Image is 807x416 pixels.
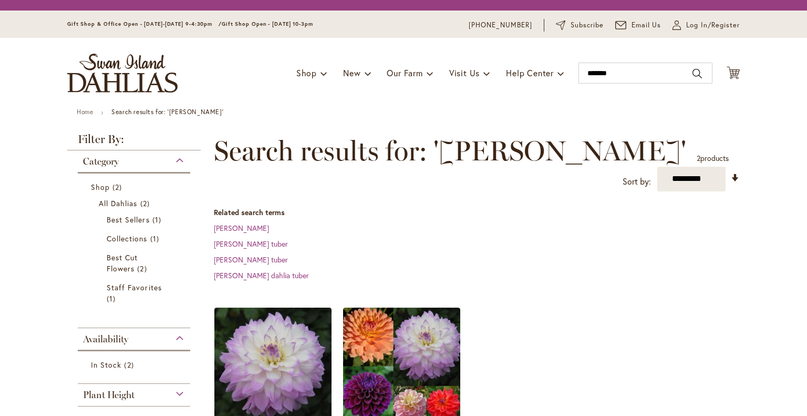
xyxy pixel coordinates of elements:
a: Best Sellers [107,214,164,225]
a: Email Us [615,20,661,31]
span: Best Cut Flowers [107,252,138,273]
strong: Search results for: '[PERSON_NAME]' [111,108,223,116]
span: Visit Us [449,67,480,78]
span: 2 [137,263,149,274]
a: [PHONE_NUMBER] [469,20,532,31]
span: Best Sellers [107,215,150,225]
span: Collections [107,234,148,243]
span: 1 [152,214,164,225]
p: products [697,150,729,167]
span: 2 [140,198,152,209]
a: [PERSON_NAME] [214,223,269,233]
a: Subscribe [556,20,604,31]
span: Availability [83,333,128,345]
span: Gift Shop Open - [DATE] 10-3pm [222,21,313,27]
a: Collections [107,233,164,244]
a: store logo [67,54,178,93]
span: Plant Height [83,389,134,401]
span: All Dahlias [99,198,138,208]
span: Our Farm [387,67,422,78]
span: 2 [112,181,125,192]
a: Best Cut Flowers [107,252,164,274]
a: Shop [91,181,180,192]
a: All Dahlias [99,198,172,209]
span: Log In/Register [686,20,740,31]
label: Sort by: [623,172,651,191]
span: Staff Favorites [107,282,162,292]
a: [PERSON_NAME] tuber [214,239,288,249]
span: New [343,67,360,78]
a: [PERSON_NAME] tuber [214,255,288,265]
span: Search results for: '[PERSON_NAME]' [214,135,686,167]
dt: Related search terms [214,207,740,218]
span: 1 [150,233,162,244]
span: Gift Shop & Office Open - [DATE]-[DATE] 9-4:30pm / [67,21,222,27]
span: 2 [697,153,700,163]
span: Shop [296,67,317,78]
span: Shop [91,182,110,192]
span: Subscribe [571,20,604,31]
span: In Stock [91,360,121,370]
span: 1 [107,293,118,304]
span: 2 [124,359,136,370]
span: Email Us [632,20,661,31]
a: Log In/Register [672,20,740,31]
a: [PERSON_NAME] dahlia tuber [214,270,309,280]
a: Staff Favorites [107,282,164,304]
a: Home [77,108,93,116]
strong: Filter By: [67,134,201,150]
span: Category [83,156,119,167]
a: In Stock 2 [91,359,180,370]
span: Help Center [506,67,554,78]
